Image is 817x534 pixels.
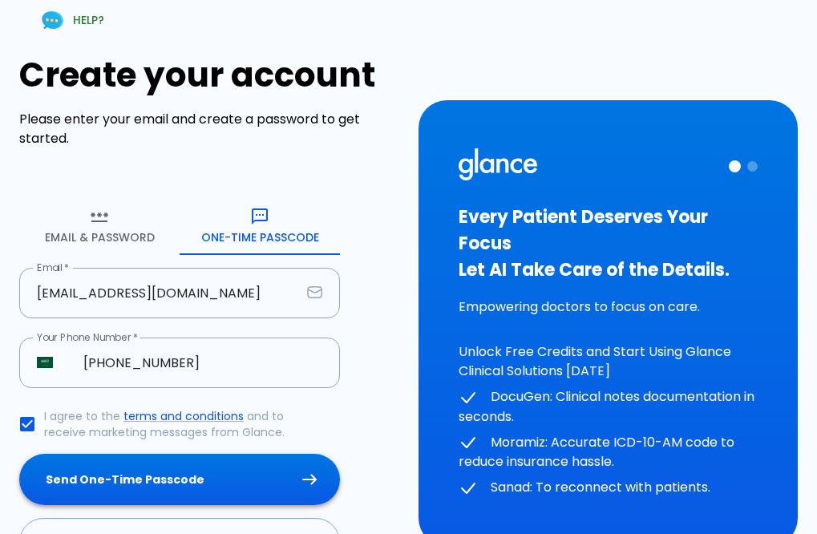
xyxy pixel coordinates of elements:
[19,197,180,255] button: Email & Password
[19,268,301,318] input: your.email@example.com
[459,342,758,381] p: Unlock Free Credits and Start Using Glance Clinical Solutions [DATE]
[19,55,399,95] h1: Create your account
[19,454,340,506] button: Send One-Time Passcode
[459,433,758,472] p: Moramiz: Accurate ICD-10-AM code to reduce insurance hassle.
[459,204,758,283] h3: Every Patient Deserves Your Focus Let AI Take Care of the Details.
[459,387,758,427] p: DocuGen: Clinical notes documentation in seconds.
[44,408,327,440] p: I agree to the and to receive marketing messages from Glance.
[123,408,244,424] a: terms and conditions
[30,348,59,377] button: Select country
[37,357,53,368] img: unknown
[180,197,340,255] button: One-Time Passcode
[459,478,758,498] p: Sanad: To reconnect with patients.
[459,297,758,317] p: Empowering doctors to focus on care.
[19,110,399,148] p: Please enter your email and create a password to get started.
[38,6,67,34] img: Chat Support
